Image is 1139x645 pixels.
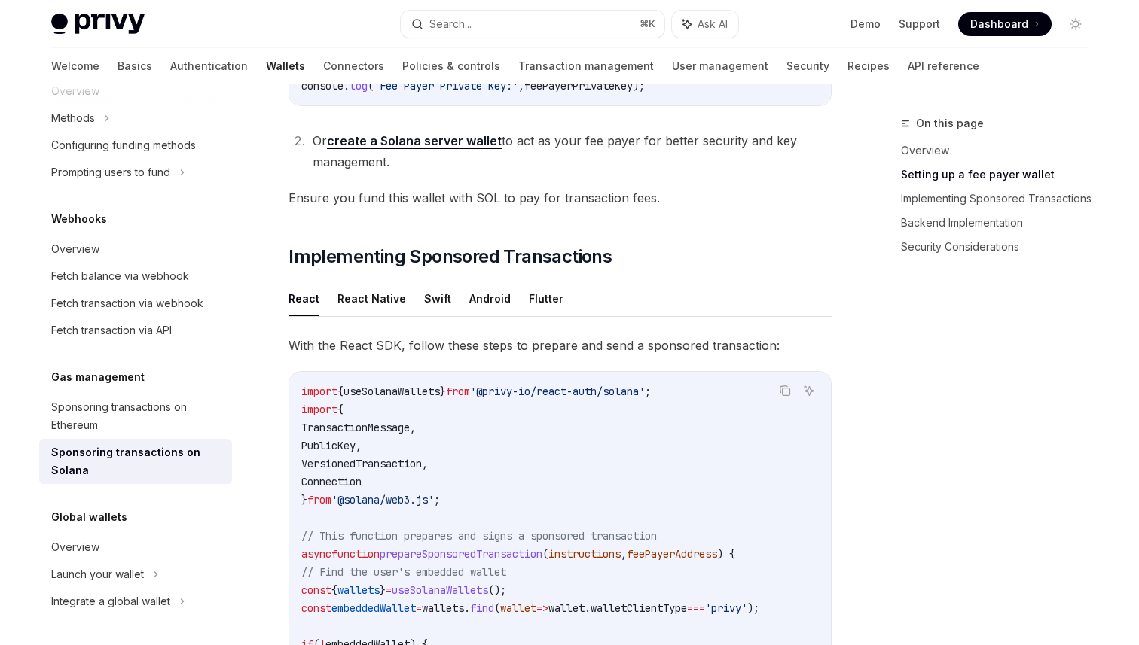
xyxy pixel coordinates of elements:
[51,508,127,526] h5: Global wallets
[39,534,232,561] a: Overview
[672,11,738,38] button: Ask AI
[847,48,890,84] a: Recipes
[337,281,406,316] button: React Native
[633,79,645,93] span: );
[958,12,1052,36] a: Dashboard
[301,457,422,470] span: VersionedTransaction
[416,601,422,615] span: =
[39,236,232,263] a: Overview
[51,321,172,339] div: Fetch transaction via API
[301,475,362,488] span: Connection
[301,493,307,507] span: }
[542,547,548,561] span: (
[331,583,337,597] span: {
[970,17,1028,32] span: Dashboard
[337,583,380,597] span: wallets
[51,14,145,35] img: light logo
[266,48,305,84] a: Wallets
[1064,12,1088,36] button: Toggle dark mode
[301,421,410,434] span: TransactionMessage
[640,18,655,30] span: ⌘ K
[301,385,337,398] span: import
[39,290,232,317] a: Fetch transaction via webhook
[301,439,356,452] span: PublicKey
[899,17,940,32] a: Support
[39,132,232,159] a: Configuring funding methods
[850,17,881,32] a: Demo
[410,421,416,434] span: ,
[645,385,651,398] span: ;
[548,601,585,615] span: wallet
[434,493,440,507] span: ;
[51,163,170,181] div: Prompting users to fund
[380,547,542,561] span: prepareSponsoredTransaction
[386,583,392,597] span: =
[51,592,170,610] div: Integrate a global wallet
[488,583,506,597] span: ();
[374,79,518,93] span: 'Fee Payer Private Key:'
[356,439,362,452] span: ,
[51,136,196,154] div: Configuring funding methods
[500,601,536,615] span: wallet
[494,601,500,615] span: (
[901,138,1100,163] a: Overview
[331,493,434,507] span: '@solana/web3.js'
[591,601,687,615] span: walletClientType
[422,457,428,470] span: ,
[518,79,524,93] span: ,
[51,48,99,84] a: Welcome
[470,601,494,615] span: find
[307,493,331,507] span: from
[627,547,717,561] span: feePayerAddress
[289,187,832,208] span: Ensure you fund this wallet with SOL to pay for transaction fees.
[308,130,832,172] li: Or to act as your fee payer for better security and key management.
[323,48,384,84] a: Connectors
[401,11,664,38] button: Search...⌘K
[51,368,145,386] h5: Gas management
[301,79,344,93] span: console
[331,601,416,615] span: embeddedWallet
[51,538,99,556] div: Overview
[424,281,451,316] button: Swift
[331,547,380,561] span: function
[170,48,248,84] a: Authentication
[775,381,795,400] button: Copy the contents from the code block
[422,601,464,615] span: wallets
[908,48,979,84] a: API reference
[621,547,627,561] span: ,
[747,601,759,615] span: );
[39,263,232,290] a: Fetch balance via webhook
[39,394,232,439] a: Sponsoring transactions on Ethereum
[440,385,446,398] span: }
[916,114,984,132] span: On this page
[301,547,331,561] span: async
[51,210,107,228] h5: Webhooks
[39,317,232,344] a: Fetch transaction via API
[301,583,331,597] span: const
[901,235,1100,259] a: Security Considerations
[402,48,500,84] a: Policies & controls
[698,17,728,32] span: Ask AI
[51,398,223,434] div: Sponsoring transactions on Ethereum
[717,547,735,561] span: ) {
[327,133,502,149] a: create a Solana server wallet
[301,565,506,579] span: // Find the user's embedded wallet
[118,48,152,84] a: Basics
[705,601,747,615] span: 'privy'
[524,79,633,93] span: feePayerPrivateKey
[548,547,621,561] span: instructions
[446,385,470,398] span: from
[380,583,386,597] span: }
[51,443,223,479] div: Sponsoring transactions on Solana
[51,267,189,285] div: Fetch balance via webhook
[799,381,819,400] button: Ask AI
[529,281,563,316] button: Flutter
[289,245,612,269] span: Implementing Sponsored Transactions
[51,294,203,312] div: Fetch transaction via webhook
[51,240,99,258] div: Overview
[429,15,472,33] div: Search...
[344,385,440,398] span: useSolanaWallets
[469,281,511,316] button: Android
[51,565,144,583] div: Launch your wallet
[901,187,1100,211] a: Implementing Sponsored Transactions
